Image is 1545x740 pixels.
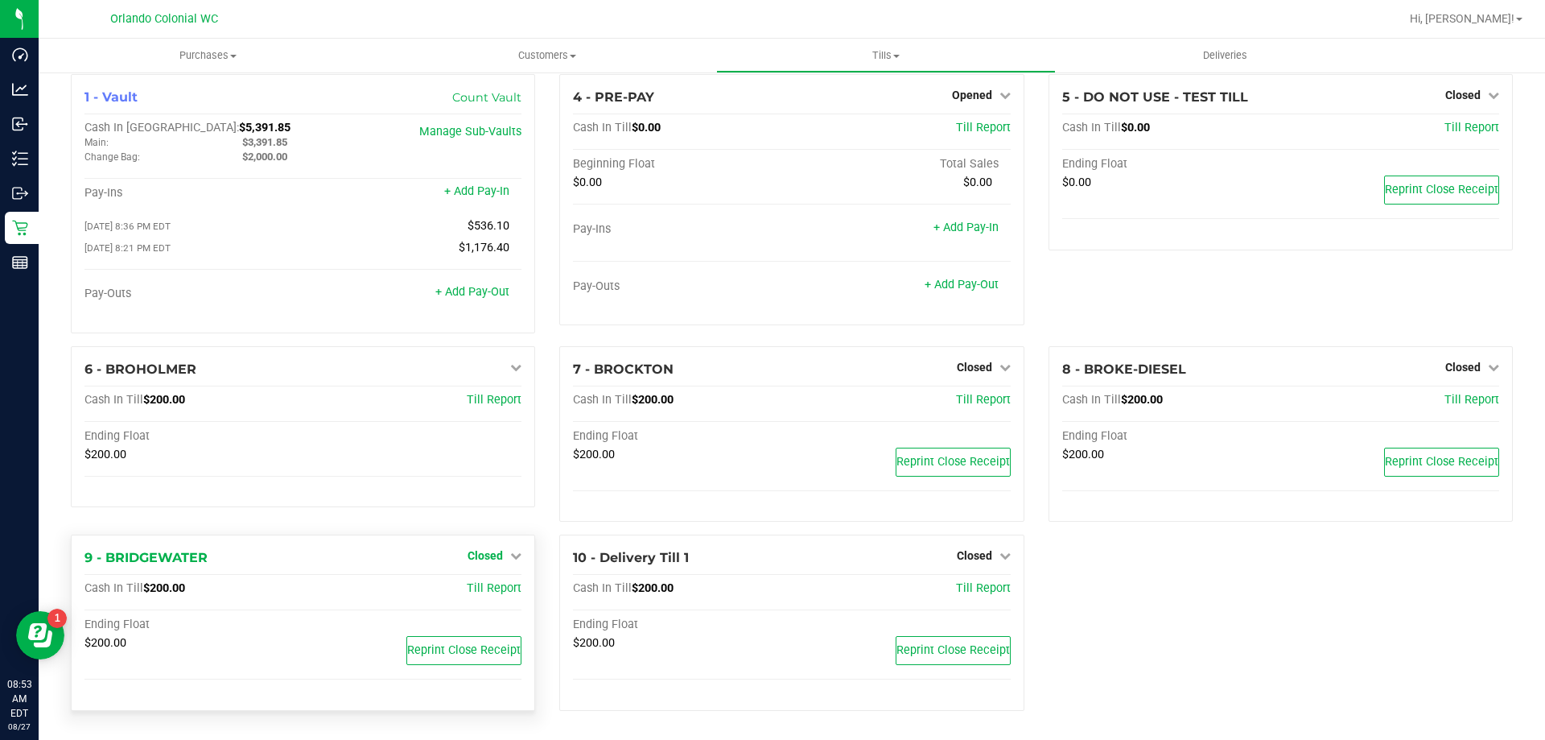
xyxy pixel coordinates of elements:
span: $3,391.85 [242,136,287,148]
span: [DATE] 8:36 PM EDT [84,221,171,232]
span: Closed [1445,361,1481,374]
span: Main: [84,137,109,148]
a: Till Report [956,581,1011,595]
span: $200.00 [143,393,185,407]
a: Purchases [39,39,377,72]
span: 1 - Vault [84,89,138,105]
span: $0.00 [1062,176,1091,189]
span: Cash In Till [84,393,143,407]
span: $5,391.85 [239,121,290,134]
span: $1,176.40 [459,241,509,254]
span: Cash In Till [1062,121,1121,134]
span: 10 - Delivery Till 1 [573,550,689,565]
span: Reprint Close Receipt [896,455,1010,469]
span: Reprint Close Receipt [1385,183,1498,196]
div: Ending Float [84,429,303,444]
span: 7 - BROCKTON [573,362,674,377]
span: 5 - DO NOT USE - TEST TILL [1062,89,1248,105]
span: Purchases [39,48,377,63]
span: $200.00 [1062,448,1104,461]
div: Pay-Outs [573,279,792,294]
inline-svg: Inventory [12,151,28,167]
div: Ending Float [573,429,792,444]
span: Change Bag: [84,151,140,163]
span: $0.00 [1121,121,1150,134]
a: Till Report [467,393,521,407]
a: Till Report [1444,121,1499,134]
span: [DATE] 8:21 PM EDT [84,242,171,254]
span: $200.00 [84,448,126,461]
span: $0.00 [632,121,661,134]
inline-svg: Inbound [12,116,28,132]
div: Ending Float [1062,429,1281,444]
div: Pay-Ins [573,222,792,237]
a: Till Report [956,121,1011,134]
iframe: Resource center [16,611,64,659]
div: Pay-Outs [84,287,303,301]
span: Cash In Till [573,581,632,595]
button: Reprint Close Receipt [406,636,521,665]
a: Till Report [1444,393,1499,407]
span: Opened [952,89,992,101]
span: $2,000.00 [242,151,287,163]
span: Orlando Colonial WC [110,12,218,26]
inline-svg: Dashboard [12,47,28,63]
button: Reprint Close Receipt [1384,176,1499,205]
a: Till Report [956,393,1011,407]
a: Count Vault [452,90,521,105]
a: Customers [377,39,716,72]
inline-svg: Reports [12,254,28,271]
a: + Add Pay-Out [435,285,509,299]
span: Closed [1445,89,1481,101]
inline-svg: Analytics [12,81,28,97]
span: Cash In Till [573,121,632,134]
div: Ending Float [573,618,792,632]
span: $200.00 [632,393,674,407]
a: + Add Pay-In [444,184,509,198]
span: $200.00 [1121,393,1163,407]
span: 6 - BROHOLMER [84,362,196,377]
p: 08/27 [7,721,31,733]
span: Cash In Till [84,581,143,595]
iframe: Resource center unread badge [47,609,67,628]
span: Closed [957,549,992,562]
span: Closed [957,361,992,374]
span: Cash In Till [573,393,632,407]
span: Cash In Till [1062,393,1121,407]
span: 9 - BRIDGEWATER [84,550,208,565]
button: Reprint Close Receipt [896,448,1011,477]
span: Reprint Close Receipt [1385,455,1498,469]
inline-svg: Retail [12,220,28,236]
button: Reprint Close Receipt [1384,448,1499,477]
inline-svg: Outbound [12,185,28,201]
span: Deliveries [1181,48,1269,63]
a: Till Report [467,581,521,595]
span: Reprint Close Receipt [407,643,521,657]
div: Pay-Ins [84,186,303,201]
p: 08:53 AM EDT [7,677,31,721]
span: Cash In [GEOGRAPHIC_DATA]: [84,121,239,134]
div: Beginning Float [573,157,792,172]
span: $200.00 [632,581,674,595]
a: + Add Pay-In [933,221,999,234]
span: $0.00 [963,176,992,189]
div: Ending Float [1062,157,1281,172]
span: 4 - PRE-PAY [573,89,654,105]
a: + Add Pay-Out [925,278,999,291]
a: Manage Sub-Vaults [419,125,521,138]
span: Hi, [PERSON_NAME]! [1410,12,1514,25]
span: Closed [468,549,503,562]
span: $200.00 [573,636,615,650]
span: $200.00 [84,636,126,650]
span: Reprint Close Receipt [896,643,1010,657]
span: $200.00 [143,581,185,595]
div: Ending Float [84,618,303,632]
span: Tills [717,48,1054,63]
span: $200.00 [573,448,615,461]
